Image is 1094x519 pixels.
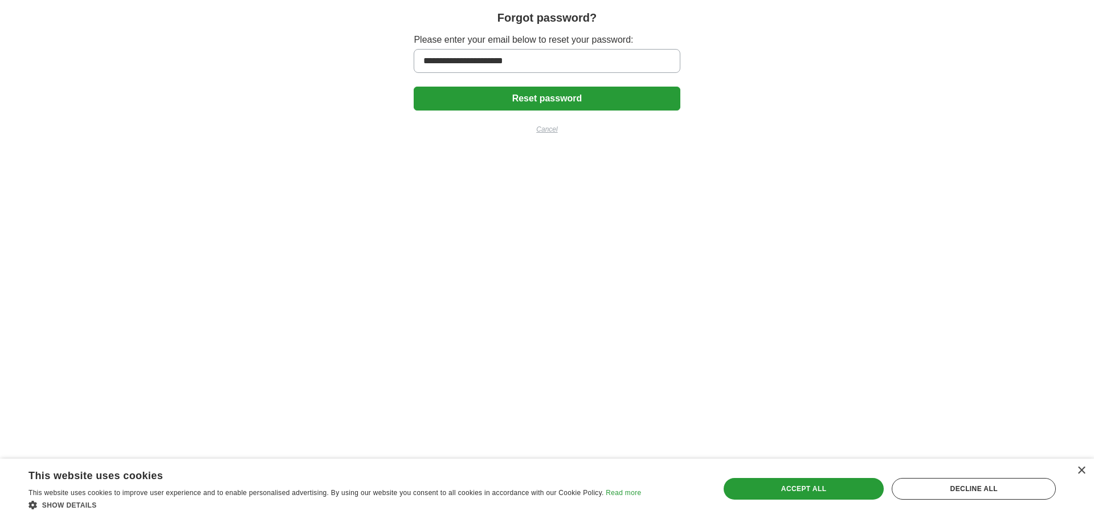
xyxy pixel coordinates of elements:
span: Show details [42,501,97,509]
h1: Forgot password? [497,9,597,26]
div: Close [1077,467,1085,475]
label: Please enter your email below to reset your password: [414,33,680,47]
div: Decline all [892,478,1056,500]
div: This website uses cookies [28,465,613,483]
a: Cancel [414,124,680,134]
a: Read more, opens a new window [606,489,641,497]
div: Accept all [724,478,884,500]
span: This website uses cookies to improve user experience and to enable personalised advertising. By u... [28,489,604,497]
button: Reset password [414,87,680,111]
div: Show details [28,499,641,510]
